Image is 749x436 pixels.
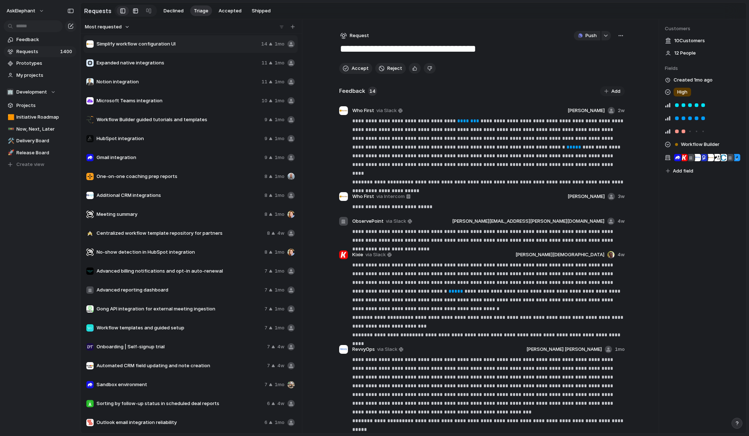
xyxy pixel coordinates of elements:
[4,112,77,123] a: 🟧Initiative Roadmap
[275,305,285,313] span: 1mo
[248,5,274,16] button: Shipped
[264,211,267,218] span: 8
[4,147,77,158] a: 🚀Release Board
[617,251,625,258] span: 4w
[674,49,696,57] span: 12 People
[277,362,285,369] span: 4w
[568,193,605,200] span: [PERSON_NAME]
[681,141,719,148] span: Workflow Builder
[16,48,58,55] span: Requests
[264,173,267,180] span: 8
[275,286,285,294] span: 1mo
[665,166,694,176] button: Add field
[339,63,372,74] button: Accept
[267,400,270,407] span: 6
[275,173,285,180] span: 1mo
[267,230,270,237] span: 8
[97,286,262,294] span: Advanced reporting dashboard
[264,324,267,332] span: 7
[84,22,131,32] button: Most requested
[97,343,264,350] span: Onboarding | Self-signup trial
[376,345,405,354] a: via Slack
[16,149,74,156] span: Release Board
[264,419,267,426] span: 6
[7,7,35,15] span: AskElephant
[8,113,13,122] div: 🟧
[4,100,77,111] a: Projects
[3,5,48,17] button: AskElephant
[275,249,285,256] span: 1mo
[97,173,262,180] span: One-on-one coaching prep reports
[352,251,363,258] span: Kixie
[275,59,285,67] span: 1mo
[585,32,597,39] span: Push
[219,7,242,15] span: Accepted
[275,97,285,104] span: 1mo
[568,107,605,114] span: [PERSON_NAME]
[352,218,384,225] span: ObservePoint
[16,88,47,96] span: Development
[665,65,741,72] span: Fields
[350,32,369,39] span: Request
[97,324,262,332] span: Workflow templates and guided setup
[16,126,74,133] span: Now, Next, Later
[264,192,267,199] span: 8
[386,218,406,225] span: via Slack
[600,86,625,96] button: Add
[4,70,77,81] a: My projects
[275,154,285,161] span: 1mo
[267,362,270,369] span: 7
[97,40,258,48] span: Simplify workflow configuration UI
[611,88,620,95] span: Add
[277,230,285,237] span: 4w
[275,381,285,388] span: 1mo
[97,211,262,218] span: Meeting summary
[574,31,600,40] button: Push
[97,362,264,369] span: Automated CRM field updating and note creation
[275,78,285,86] span: 1mo
[275,135,285,142] span: 1mo
[16,36,74,43] span: Feedback
[515,251,604,258] span: [PERSON_NAME][DEMOGRAPHIC_DATA]
[674,76,713,84] span: Created 1mo ago
[264,286,267,294] span: 7
[375,106,404,115] a: via Slack
[97,116,262,123] span: Workflow Builder guided tutorials and templates
[194,7,208,15] span: Triage
[7,88,14,96] div: 🏢
[4,124,77,135] a: 🚥Now, Next, Later
[97,400,264,407] span: Sorting by follow-up status in scheduled deal reports
[4,159,77,170] button: Create view
[4,135,77,146] a: 🛠️Delivery Board
[352,107,374,114] span: Who First
[352,193,374,200] span: Who First
[16,72,74,79] span: My projects
[377,346,397,353] span: via Slack
[275,419,285,426] span: 1mo
[277,400,285,407] span: 4w
[376,107,397,114] span: via Slack
[252,7,271,15] span: Shipped
[267,343,270,350] span: 7
[615,346,625,353] span: 1mo
[160,5,187,16] button: Declined
[7,137,14,144] button: 🛠️
[8,137,13,145] div: 🛠️
[665,25,741,32] span: Customers
[275,40,285,48] span: 1mo
[264,116,267,123] span: 9
[275,211,285,218] span: 1mo
[673,167,693,175] span: Add field
[97,381,262,388] span: Sandbox environment
[97,135,262,142] span: HubSpot integration
[97,305,262,313] span: Gong API integration for external meeting ingestion
[339,31,370,40] button: Request
[275,324,285,332] span: 1mo
[526,346,602,353] span: [PERSON_NAME] [PERSON_NAME]
[8,148,13,157] div: 🚀
[16,114,74,121] span: Initiative Roadmap
[618,193,625,200] span: 3w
